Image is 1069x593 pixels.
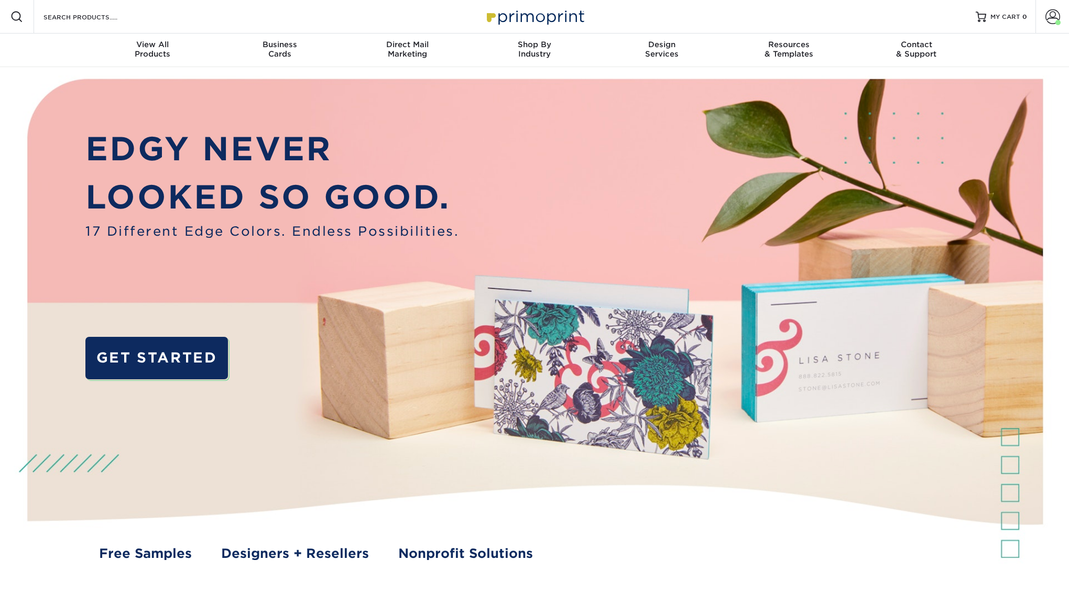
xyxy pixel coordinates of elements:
[598,40,725,49] span: Design
[216,34,344,67] a: BusinessCards
[1022,13,1027,20] span: 0
[89,40,216,59] div: Products
[853,40,980,59] div: & Support
[725,34,853,67] a: Resources& Templates
[85,222,459,241] span: 17 Different Edge Colors. Endless Possibilities.
[471,40,598,59] div: Industry
[89,40,216,49] span: View All
[216,40,344,59] div: Cards
[344,34,471,67] a: Direct MailMarketing
[85,125,459,173] p: EDGY NEVER
[598,40,725,59] div: Services
[344,40,471,59] div: Marketing
[99,544,192,563] a: Free Samples
[471,34,598,67] a: Shop ByIndustry
[89,34,216,67] a: View AllProducts
[344,40,471,49] span: Direct Mail
[598,34,725,67] a: DesignServices
[990,13,1020,21] span: MY CART
[725,40,853,49] span: Resources
[42,10,145,23] input: SEARCH PRODUCTS.....
[85,337,228,379] a: GET STARTED
[482,5,587,28] img: Primoprint
[398,544,533,563] a: Nonprofit Solutions
[853,40,980,49] span: Contact
[725,40,853,59] div: & Templates
[471,40,598,49] span: Shop By
[221,544,369,563] a: Designers + Resellers
[216,40,344,49] span: Business
[85,173,459,222] p: LOOKED SO GOOD.
[853,34,980,67] a: Contact& Support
